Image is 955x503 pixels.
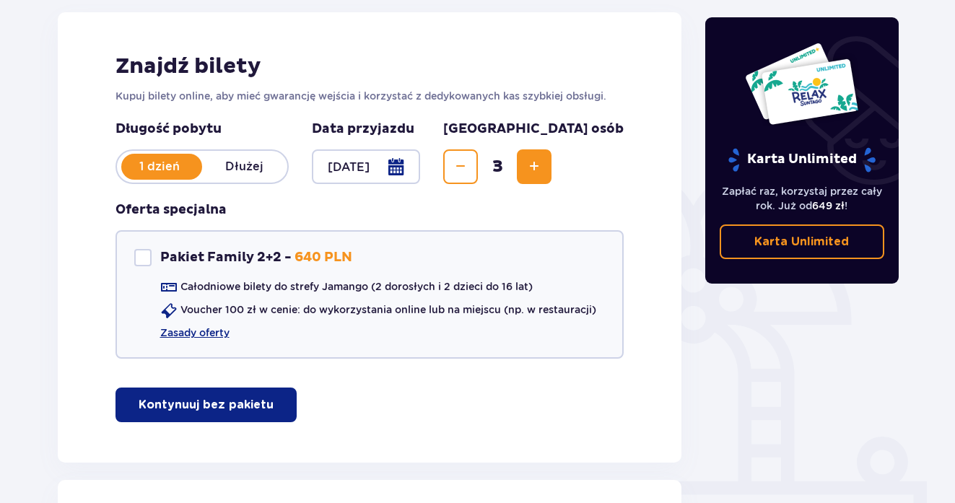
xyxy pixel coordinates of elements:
[312,121,414,138] p: Data przyjazdu
[720,184,884,213] p: Zapłać raz, korzystaj przez cały rok. Już od !
[481,156,514,178] span: 3
[160,249,292,266] p: Pakiet Family 2+2 -
[754,234,849,250] p: Karta Unlimited
[180,302,596,317] p: Voucher 100 zł w cenie: do wykorzystania online lub na miejscu (np. w restauracji)
[744,42,859,126] img: Dwie karty całoroczne do Suntago z napisem 'UNLIMITED RELAX', na białym tle z tropikalnymi liśćmi...
[812,200,845,211] span: 649 zł
[115,201,227,219] h3: Oferta specjalna
[727,147,877,172] p: Karta Unlimited
[115,121,289,138] p: Długość pobytu
[160,325,230,340] a: Zasady oferty
[117,159,202,175] p: 1 dzień
[180,279,533,294] p: Całodniowe bilety do strefy Jamango (2 dorosłych i 2 dzieci do 16 lat)
[115,388,297,422] button: Kontynuuj bez pakietu
[720,224,884,259] a: Karta Unlimited
[517,149,551,184] button: Zwiększ
[115,89,624,103] p: Kupuj bilety online, aby mieć gwarancję wejścia i korzystać z dedykowanych kas szybkiej obsługi.
[139,397,274,413] p: Kontynuuj bez pakietu
[443,149,478,184] button: Zmniejsz
[115,53,624,80] h2: Znajdź bilety
[443,121,624,138] p: [GEOGRAPHIC_DATA] osób
[202,159,287,175] p: Dłużej
[295,249,352,266] p: 640 PLN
